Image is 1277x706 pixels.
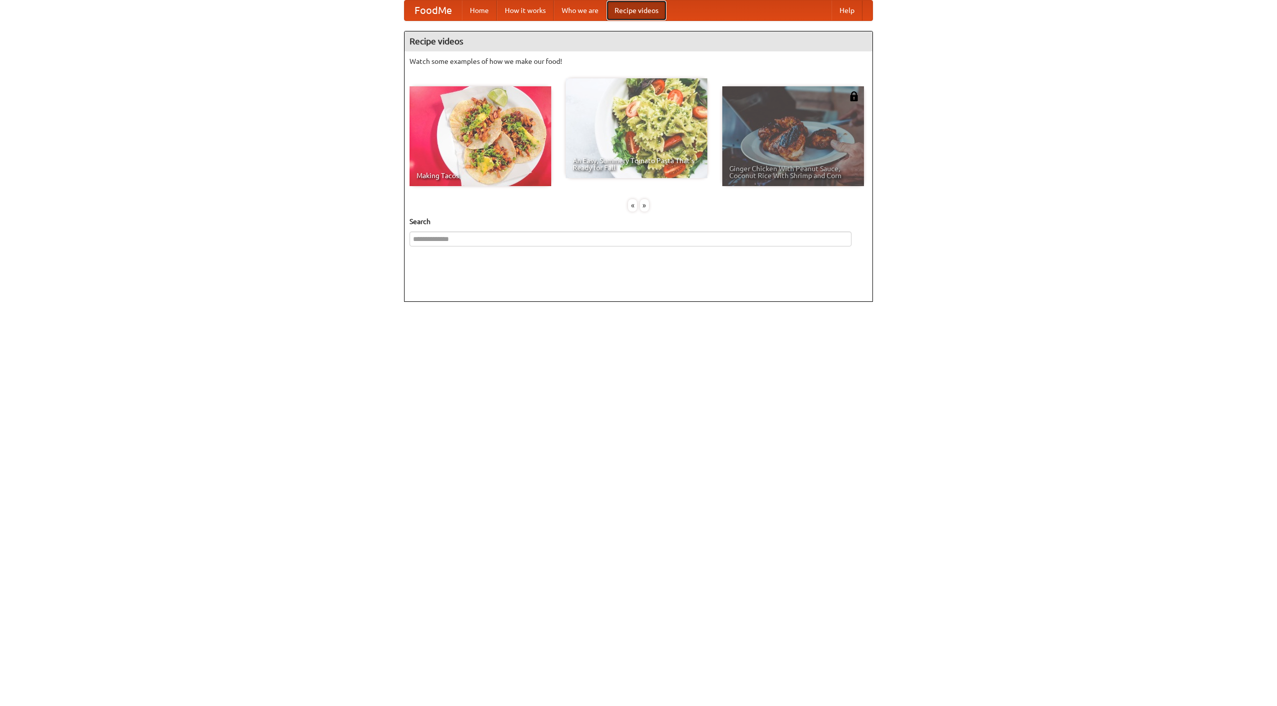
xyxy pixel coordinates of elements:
a: Help [832,0,862,20]
h4: Recipe videos [405,31,872,51]
a: Home [462,0,497,20]
a: FoodMe [405,0,462,20]
div: « [628,199,637,212]
span: An Easy, Summery Tomato Pasta That's Ready for Fall [573,157,700,171]
a: Recipe videos [607,0,666,20]
a: Making Tacos [410,86,551,186]
span: Making Tacos [417,172,544,179]
a: An Easy, Summery Tomato Pasta That's Ready for Fall [566,78,707,178]
div: » [640,199,649,212]
a: Who we are [554,0,607,20]
a: How it works [497,0,554,20]
h5: Search [410,217,867,227]
p: Watch some examples of how we make our food! [410,56,867,66]
img: 483408.png [849,91,859,101]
